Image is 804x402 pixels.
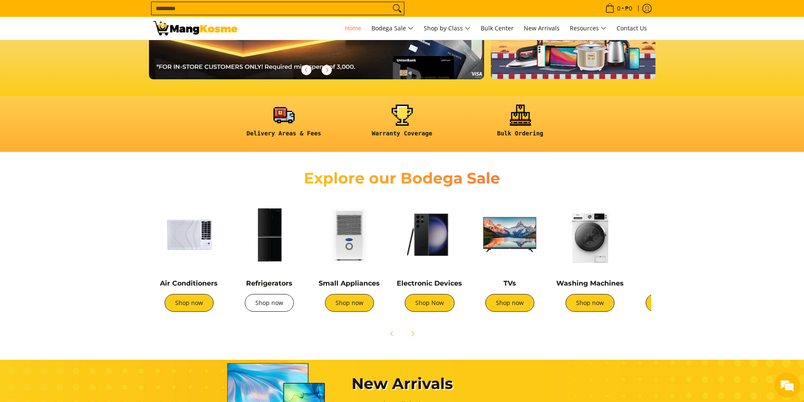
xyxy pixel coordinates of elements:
[44,47,142,58] div: Chat with us now
[556,279,624,287] a: Washing Machines
[371,23,414,34] span: Bodega Sale
[245,294,294,312] a: Shop now
[325,294,374,312] a: Shop now
[554,199,626,270] img: Washing Machines
[297,61,316,79] button: Previous
[4,230,161,260] textarea: Type your message and hit 'Enter'
[397,279,462,287] a: Electronic Devices
[616,5,622,11] span: 0
[520,17,564,40] a: New Arrivals
[570,23,606,34] span: Resources
[424,23,471,34] span: Shop by Class
[314,199,385,270] img: Small Appliances
[624,5,633,11] span: ₱0
[617,24,647,32] span: Contact Us
[319,279,380,287] a: Small Appliances
[476,17,518,40] a: Bulk Center
[317,61,336,79] button: Next
[405,294,455,312] a: Shop Now
[634,199,706,270] img: Cookers
[160,279,218,287] a: Air Conditioners
[566,17,611,40] a: Resources
[390,2,404,15] button: Search
[229,105,339,144] a: <h6><strong>Delivery Areas & Fees</strong></h6>
[612,17,651,40] a: Contact Us
[165,294,214,312] a: Shop now
[233,199,305,270] img: Refrigerators
[341,17,365,40] a: Home
[394,199,466,270] img: Electronic Devices
[367,17,418,40] a: Bodega Sale
[466,105,575,144] a: <h6><strong>Bulk Ordering</strong></h6>
[246,279,292,287] a: Refrigerators
[347,105,457,144] a: <h6><strong>Warranty Coverage</strong></h6>
[153,199,225,270] img: Air Conditioners
[566,294,615,312] a: Shop now
[646,294,695,312] a: Shop now
[280,169,525,188] h2: Explore our Bodega Sale
[603,4,635,13] span: •
[138,4,159,24] div: Minimize live chat window
[420,17,475,40] a: Shop by Class
[504,279,516,287] a: TVs
[524,24,560,32] span: New Arrivals
[153,21,238,35] img: Mang Kosme: Your Home Appliances Warehouse Sale Partner!
[474,199,546,270] img: TVs
[345,24,361,32] span: Home
[246,17,651,40] nav: Main Menu
[49,106,116,192] span: We're online!
[383,324,401,343] button: Previous
[485,294,534,312] a: Shop now
[403,324,422,343] button: Next
[481,24,514,32] span: Bulk Center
